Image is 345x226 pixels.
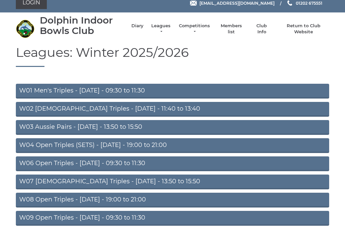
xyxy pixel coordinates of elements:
a: Club Info [252,23,272,35]
a: W07 [DEMOGRAPHIC_DATA] Triples - [DATE] - 13:50 to 15:50 [16,175,329,189]
a: W01 Men's Triples - [DATE] - 09:30 to 11:30 [16,84,329,99]
a: W02 [DEMOGRAPHIC_DATA] Triples - [DATE] - 11:40 to 13:40 [16,102,329,117]
div: Dolphin Indoor Bowls Club [40,15,125,36]
a: W06 Open Triples - [DATE] - 09:30 to 11:30 [16,156,329,171]
a: W09 Open Triples - [DATE] - 09:30 to 11:30 [16,211,329,226]
span: [EMAIL_ADDRESS][DOMAIN_NAME] [199,0,275,5]
a: W08 Open Triples - [DATE] - 19:00 to 21:00 [16,193,329,208]
a: Return to Club Website [278,23,329,35]
a: Leagues [150,23,171,35]
a: Members list [217,23,245,35]
span: 01202 675551 [296,0,322,5]
a: W04 Open Triples (SETS) - [DATE] - 19:00 to 21:00 [16,138,329,153]
a: Diary [131,23,144,29]
img: Dolphin Indoor Bowls Club [16,20,34,38]
a: Competitions [178,23,211,35]
img: Email [190,1,197,6]
a: W03 Aussie Pairs - [DATE] - 13:50 to 15:50 [16,120,329,135]
h1: Leagues: Winter 2025/2026 [16,45,329,67]
img: Phone us [287,0,292,6]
